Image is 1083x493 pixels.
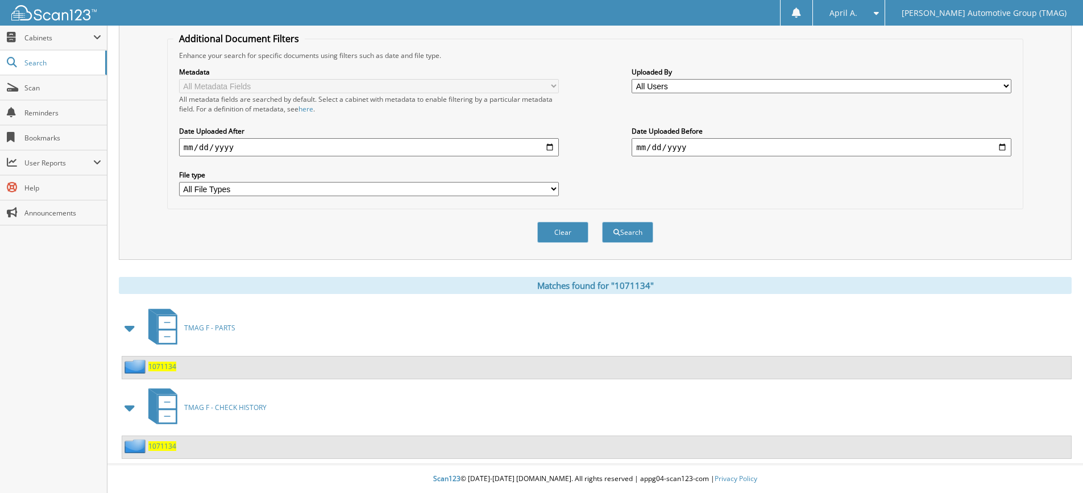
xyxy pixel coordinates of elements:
a: 1071134 [148,441,176,451]
label: File type [179,170,559,180]
iframe: Chat Widget [1026,438,1083,493]
div: All metadata fields are searched by default. Select a cabinet with metadata to enable filtering b... [179,94,559,114]
span: Cabinets [24,33,93,43]
span: April A. [829,10,857,16]
span: Announcements [24,208,101,218]
a: 1071134 [148,362,176,371]
span: [PERSON_NAME] Automotive Group (TMAG) [902,10,1067,16]
img: folder2.png [125,439,148,453]
img: folder2.png [125,359,148,374]
a: TMAG F - CHECK HISTORY [142,385,267,430]
label: Date Uploaded After [179,126,559,136]
label: Uploaded By [632,67,1011,77]
span: TMAG F - PARTS [184,323,235,333]
legend: Additional Document Filters [173,32,305,45]
input: end [632,138,1011,156]
label: Date Uploaded Before [632,126,1011,136]
button: Clear [537,222,588,243]
div: Enhance your search for specific documents using filters such as date and file type. [173,51,1017,60]
a: Privacy Policy [715,474,757,483]
span: TMAG F - CHECK HISTORY [184,403,267,412]
span: Scan [24,83,101,93]
a: here [298,104,313,114]
span: Search [24,58,99,68]
span: Bookmarks [24,133,101,143]
span: Help [24,183,101,193]
div: Matches found for "1071134" [119,277,1072,294]
input: start [179,138,559,156]
div: © [DATE]-[DATE] [DOMAIN_NAME]. All rights reserved | appg04-scan123-com | [107,465,1083,493]
img: scan123-logo-white.svg [11,5,97,20]
span: Scan123 [433,474,460,483]
span: User Reports [24,158,93,168]
a: TMAG F - PARTS [142,305,235,350]
span: Reminders [24,108,101,118]
label: Metadata [179,67,559,77]
button: Search [602,222,653,243]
